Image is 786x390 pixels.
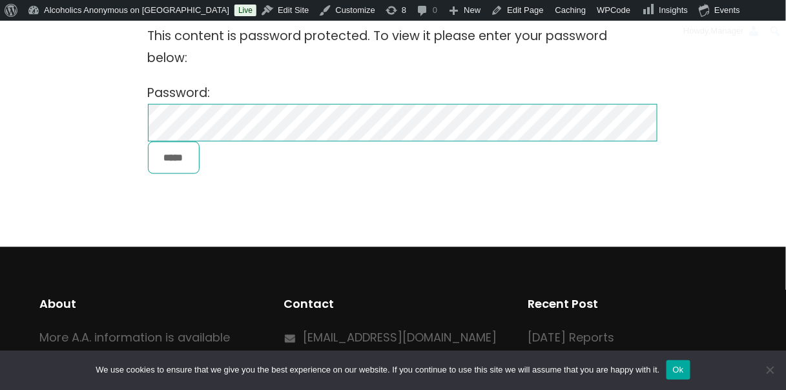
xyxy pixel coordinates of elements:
p: This content is password protected. To view it please enter your password below: [148,25,639,69]
h2: About [39,296,258,314]
button: Ok [667,360,690,380]
h2: Contact [284,296,502,314]
span: Insights [659,5,688,15]
input: Password: [148,104,658,142]
a: Howdy, [679,21,766,41]
a: [DATE] Reports [528,330,615,346]
span: No [763,363,776,376]
span: Manager [711,26,744,36]
a: Live [234,5,256,16]
h2: Recent Post [528,296,747,314]
span: We use cookies to ensure that we give you the best experience on our website. If you continue to ... [96,363,659,376]
label: Password: [148,84,658,131]
a: [EMAIL_ADDRESS][DOMAIN_NAME] [303,330,497,346]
